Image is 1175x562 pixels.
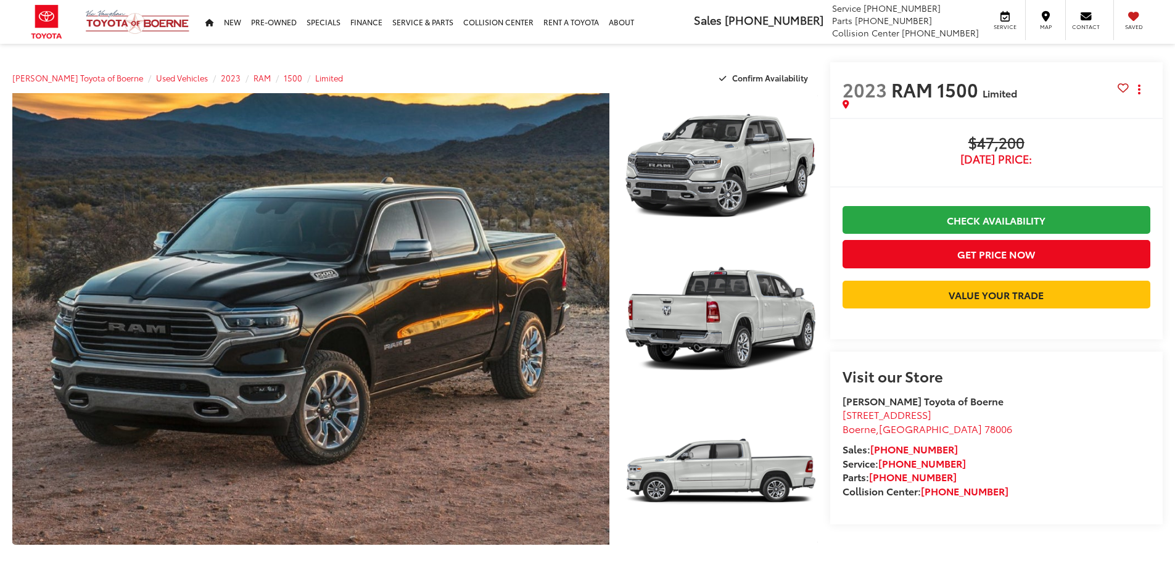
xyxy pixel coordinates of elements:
strong: Collision Center: [843,484,1008,498]
a: [PERSON_NAME] Toyota of Boerne [12,72,143,83]
span: Parts [832,14,852,27]
a: Check Availability [843,206,1150,234]
span: Boerne [843,421,876,436]
a: Limited [315,72,343,83]
img: 2023 RAM 1500 Limited [6,91,615,547]
img: 2023 RAM 1500 Limited [620,91,819,241]
span: Limited [983,86,1017,100]
a: Expand Photo 0 [12,93,609,545]
span: [STREET_ADDRESS] [843,407,931,421]
span: Saved [1120,23,1147,31]
span: Collision Center [832,27,899,39]
span: Sales [694,12,722,28]
span: 78006 [984,421,1012,436]
span: Confirm Availability [732,72,808,83]
strong: [PERSON_NAME] Toyota of Boerne [843,394,1004,408]
span: Service [991,23,1019,31]
span: [PHONE_NUMBER] [855,14,932,27]
span: RAM 1500 [891,76,983,102]
a: [PHONE_NUMBER] [921,484,1008,498]
a: 1500 [284,72,302,83]
a: [PHONE_NUMBER] [869,469,957,484]
strong: Parts: [843,469,957,484]
button: Confirm Availability [712,67,818,89]
a: 2023 [221,72,241,83]
span: Contact [1072,23,1100,31]
a: [PHONE_NUMBER] [870,442,958,456]
span: [DATE] Price: [843,153,1150,165]
img: 2023 RAM 1500 Limited [620,244,819,394]
span: [PHONE_NUMBER] [864,2,941,14]
span: [PHONE_NUMBER] [902,27,979,39]
strong: Service: [843,456,966,470]
a: [PHONE_NUMBER] [878,456,966,470]
button: Actions [1129,78,1150,100]
a: Expand Photo 2 [623,246,818,392]
img: Vic Vaughan Toyota of Boerne [85,9,190,35]
strong: Sales: [843,442,958,456]
img: 2023 RAM 1500 Limited [620,397,819,547]
span: [PHONE_NUMBER] [725,12,823,28]
a: Expand Photo 1 [623,93,818,239]
a: [STREET_ADDRESS] Boerne,[GEOGRAPHIC_DATA] 78006 [843,407,1012,436]
a: RAM [254,72,271,83]
span: $47,200 [843,134,1150,153]
span: Service [832,2,861,14]
span: [GEOGRAPHIC_DATA] [879,421,982,436]
h2: Visit our Store [843,368,1150,384]
span: Map [1032,23,1059,31]
span: 2023 [843,76,887,102]
a: Expand Photo 3 [623,399,818,545]
a: Used Vehicles [156,72,208,83]
span: , [843,421,1012,436]
span: dropdown dots [1138,85,1140,94]
a: Value Your Trade [843,281,1150,308]
button: Get Price Now [843,240,1150,268]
